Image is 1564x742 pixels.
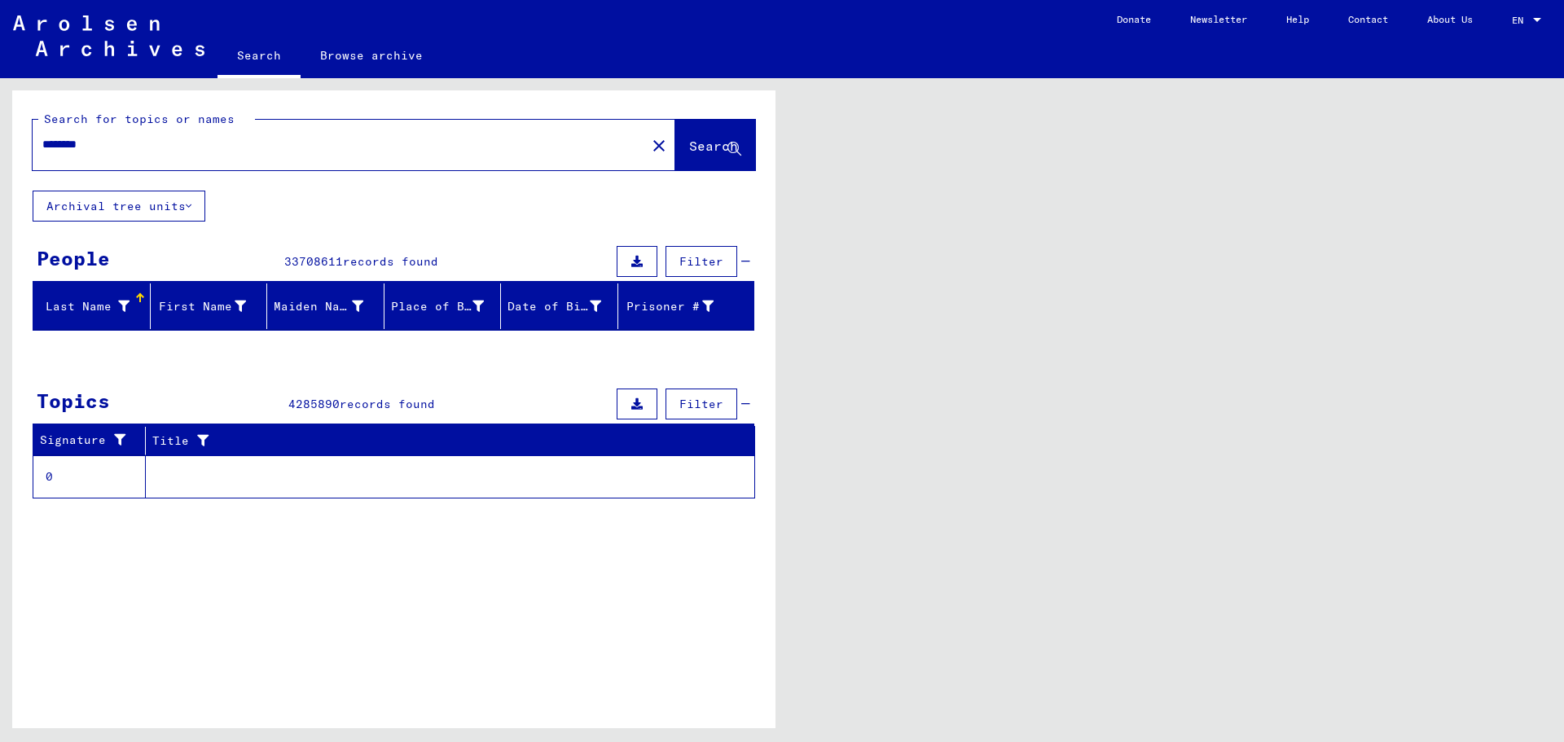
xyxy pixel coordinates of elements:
[501,283,618,329] mat-header-cell: Date of Birth
[384,283,502,329] mat-header-cell: Place of Birth
[507,298,601,315] div: Date of Birth
[157,298,247,315] div: First Name
[40,428,149,454] div: Signature
[618,283,754,329] mat-header-cell: Prisoner #
[151,283,268,329] mat-header-cell: First Name
[625,293,735,319] div: Prisoner #
[37,386,110,415] div: Topics
[13,15,204,56] img: Arolsen_neg.svg
[1512,15,1530,26] span: EN
[157,293,267,319] div: First Name
[40,432,133,449] div: Signature
[689,138,738,154] span: Search
[507,293,622,319] div: Date of Birth
[643,129,675,161] button: Clear
[284,254,343,269] span: 33708611
[274,298,363,315] div: Maiden Name
[649,136,669,156] mat-icon: close
[288,397,340,411] span: 4285890
[33,191,205,222] button: Archival tree units
[152,428,739,454] div: Title
[37,244,110,273] div: People
[340,397,435,411] span: records found
[274,293,384,319] div: Maiden Name
[217,36,301,78] a: Search
[40,298,130,315] div: Last Name
[267,283,384,329] mat-header-cell: Maiden Name
[679,254,723,269] span: Filter
[679,397,723,411] span: Filter
[391,298,485,315] div: Place of Birth
[666,389,737,419] button: Filter
[391,293,505,319] div: Place of Birth
[625,298,714,315] div: Prisoner #
[40,293,150,319] div: Last Name
[33,455,146,498] td: 0
[301,36,442,75] a: Browse archive
[666,246,737,277] button: Filter
[675,120,755,170] button: Search
[343,254,438,269] span: records found
[33,283,151,329] mat-header-cell: Last Name
[44,112,235,126] mat-label: Search for topics or names
[152,432,723,450] div: Title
